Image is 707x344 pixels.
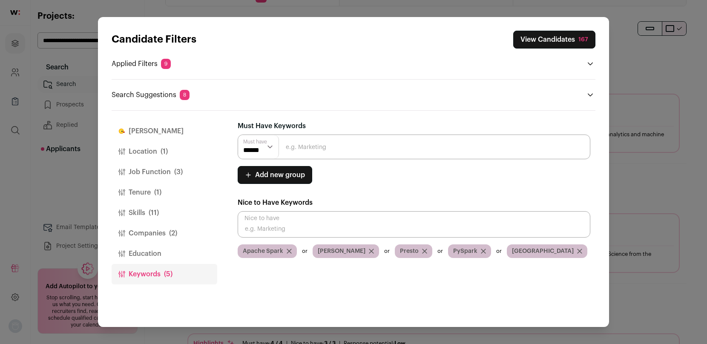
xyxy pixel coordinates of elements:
span: (3) [174,167,183,177]
button: Add new group [238,166,312,184]
button: Tenure(1) [112,182,217,203]
span: [PERSON_NAME] [318,247,365,255]
span: (11) [149,208,159,218]
button: Open applied filters [585,59,595,69]
button: [PERSON_NAME] [112,121,217,141]
input: e.g. Marketing [238,211,590,238]
label: Must Have Keywords [238,121,306,131]
strong: Candidate Filters [112,34,196,45]
span: Apache Spark [243,247,283,255]
button: Close search preferences [513,31,595,49]
span: PySpark [453,247,477,255]
span: (2) [169,228,177,238]
p: Search Suggestions [112,90,190,100]
span: Presto [400,247,419,255]
button: Keywords(5) [112,264,217,284]
span: Nice to Have Keywords [238,199,313,206]
button: Skills(11) [112,203,217,223]
span: [GEOGRAPHIC_DATA] [512,247,574,255]
span: (1) [154,187,161,198]
p: Applied Filters [112,59,171,69]
button: Job Function(3) [112,162,217,182]
span: 9 [161,59,171,69]
div: 167 [578,35,588,44]
button: Location(1) [112,141,217,162]
span: (1) [161,146,168,157]
button: Education [112,244,217,264]
span: (5) [164,269,172,279]
span: 8 [180,90,190,100]
input: e.g. Marketing [238,135,590,159]
span: Add new group [255,170,305,180]
button: Companies(2) [112,223,217,244]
